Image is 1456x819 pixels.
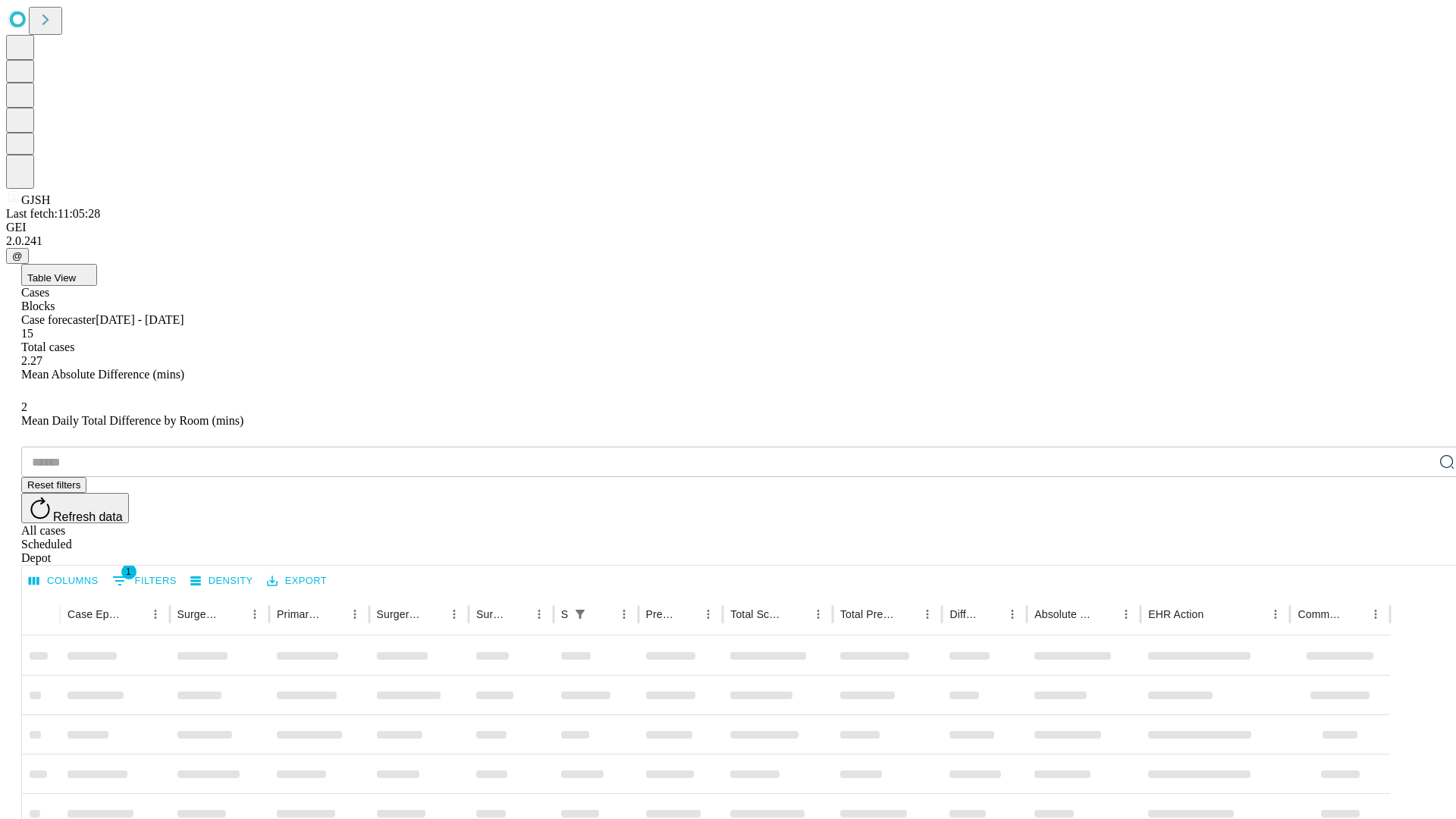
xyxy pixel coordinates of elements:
div: 2.0.241 [6,234,1450,248]
button: Menu [917,604,938,625]
div: Surgery Name [377,608,421,620]
span: 15 [21,327,33,340]
button: Menu [1265,604,1286,625]
div: 1 active filter [570,604,591,625]
div: Predicted In Room Duration [646,608,676,620]
div: Surgery Date [476,608,506,620]
div: Comments [1298,608,1341,620]
span: Table View [27,272,76,284]
button: Menu [1365,604,1386,625]
span: 2.27 [21,354,42,367]
div: Difference [949,608,979,620]
button: Sort [786,604,808,625]
button: Select columns [25,570,102,593]
button: Sort [1094,604,1116,625]
button: Menu [698,604,719,625]
span: Mean Absolute Difference (mins) [21,368,184,381]
button: Menu [808,604,829,625]
div: Total Scheduled Duration [730,608,785,620]
div: Absolute Difference [1034,608,1093,620]
span: [DATE] - [DATE] [96,313,184,326]
button: Menu [145,604,166,625]
div: Case Epic Id [67,608,122,620]
button: Export [263,570,331,593]
button: Menu [244,604,265,625]
span: Reset filters [27,479,80,491]
button: Menu [529,604,550,625]
button: Sort [896,604,917,625]
div: Primary Service [277,608,321,620]
span: @ [12,250,23,262]
div: Surgeon Name [177,608,221,620]
button: Show filters [570,604,591,625]
div: Total Predicted Duration [840,608,895,620]
button: Sort [223,604,244,625]
button: Sort [507,604,529,625]
button: Sort [981,604,1002,625]
span: 1 [121,564,136,579]
button: Menu [613,604,635,625]
button: Reset filters [21,477,86,493]
button: Table View [21,264,97,286]
button: Sort [323,604,344,625]
span: Last fetch: 11:05:28 [6,207,100,220]
button: Refresh data [21,493,129,523]
button: @ [6,248,29,264]
div: Scheduled In Room Duration [561,608,568,620]
span: Case forecaster [21,313,96,326]
button: Menu [1002,604,1023,625]
span: Refresh data [53,510,123,523]
span: Mean Daily Total Difference by Room (mins) [21,414,243,427]
button: Sort [592,604,613,625]
button: Sort [1205,604,1226,625]
span: Total cases [21,340,74,353]
button: Menu [444,604,465,625]
button: Density [187,570,257,593]
button: Show filters [108,569,180,593]
button: Sort [676,604,698,625]
div: GEI [6,221,1450,234]
div: EHR Action [1148,608,1203,620]
span: 2 [21,400,27,413]
button: Menu [1116,604,1137,625]
button: Sort [422,604,444,625]
button: Sort [1344,604,1365,625]
button: Sort [124,604,145,625]
span: GJSH [21,193,50,206]
button: Menu [344,604,366,625]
